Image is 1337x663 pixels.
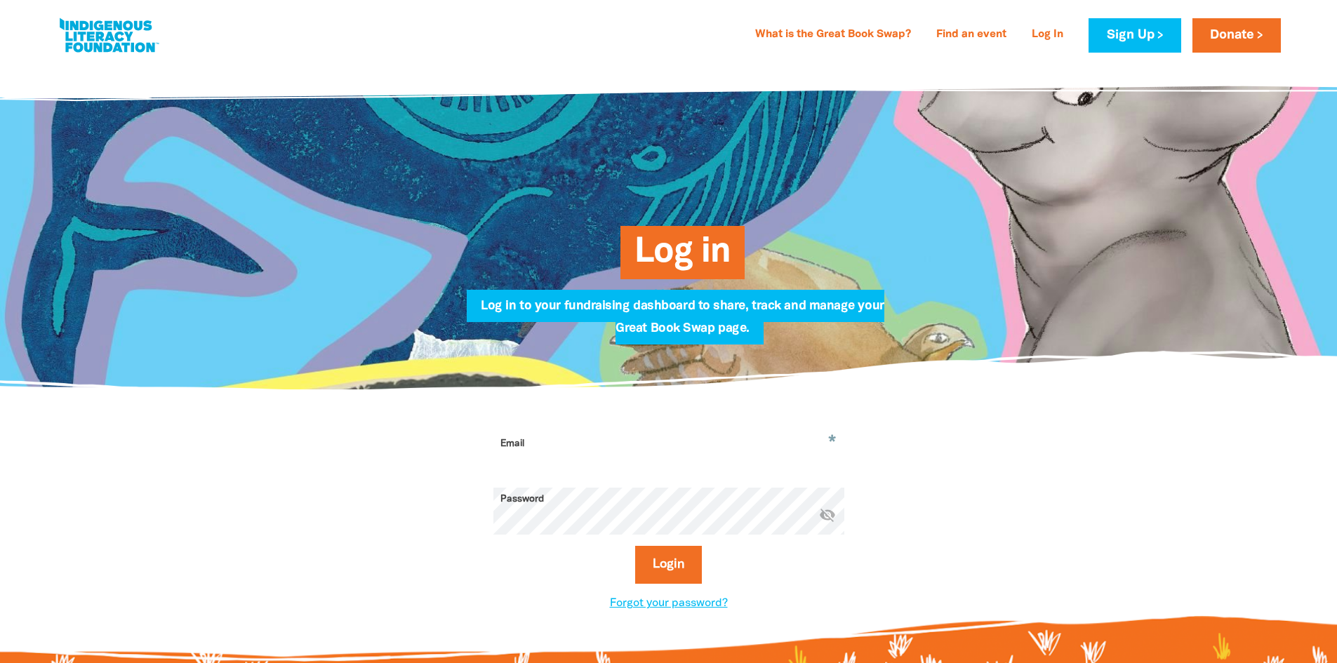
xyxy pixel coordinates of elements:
a: Forgot your password? [610,598,728,608]
a: Sign Up [1089,18,1180,53]
i: Hide password [819,507,836,523]
button: visibility_off [819,507,836,525]
a: Find an event [928,24,1015,46]
a: What is the Great Book Swap? [747,24,919,46]
a: Donate [1192,18,1281,53]
span: Log in [634,236,731,279]
button: Login [635,546,702,584]
a: Log In [1023,24,1072,46]
span: Log in to your fundraising dashboard to share, track and manage your Great Book Swap page. [481,300,884,344]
